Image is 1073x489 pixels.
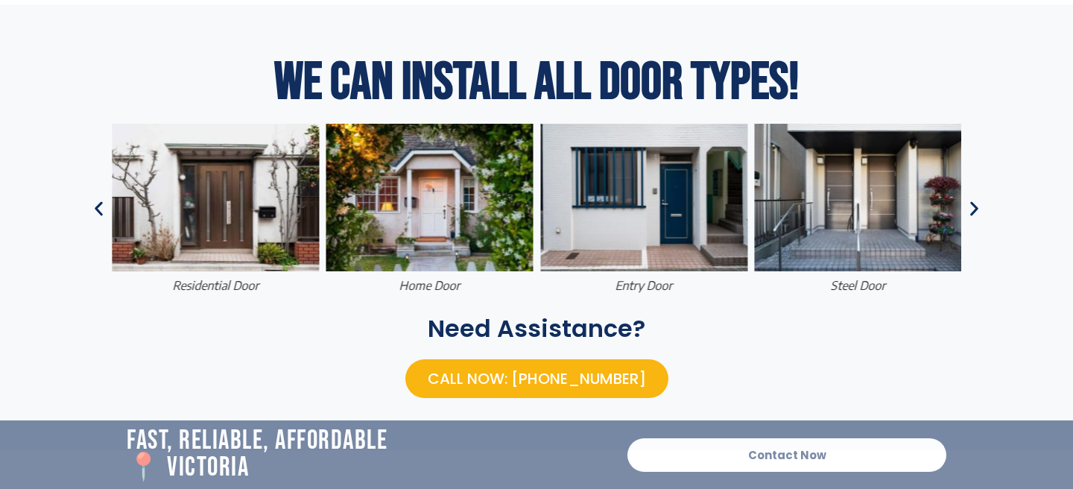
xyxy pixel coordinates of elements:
span: Contact Now [748,449,826,461]
h2: We Can install All Door Types! [89,57,984,109]
h2: Need Assistance? [89,317,984,341]
a: residential doorresidential door [112,124,319,294]
div: 17 / 37 [326,124,534,294]
figcaption: home door [326,277,534,294]
img: Door Installation Service Locations 17 [112,124,319,271]
img: Door Installation Service Locations 20 [755,124,962,271]
a: Call Now: [PHONE_NUMBER] [405,359,668,398]
figcaption: entry door [540,277,747,294]
div: 18 / 37 [540,124,747,294]
div: Image Carousel [112,124,961,294]
a: home doorhome door [326,124,534,294]
img: Door Installation Service Locations 19 [540,124,747,271]
div: 19 / 37 [755,124,962,294]
img: Door Installation Service Locations 18 [326,124,534,271]
span: Call Now: [PHONE_NUMBER] [428,368,646,389]
h2: Fast, Reliable, Affordable 📍 victoria [127,428,613,482]
figcaption: residential door [112,277,319,294]
figcaption: Steel door [755,277,962,294]
div: 16 / 37 [112,124,319,294]
a: Steel doorSteel door [755,124,962,294]
a: Screen Doorentry door [540,124,747,294]
a: Contact Now [627,438,946,472]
